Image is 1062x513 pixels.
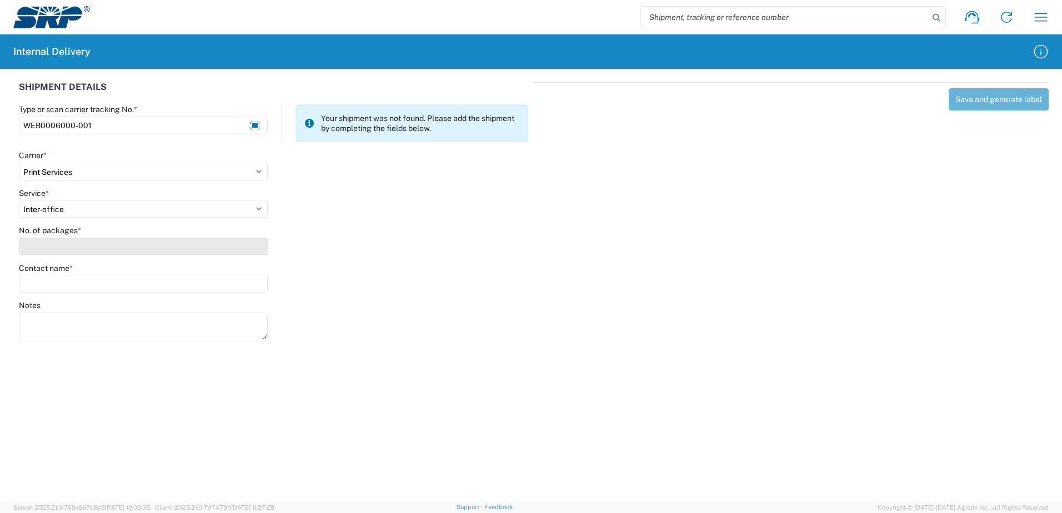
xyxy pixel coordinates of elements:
[105,504,150,511] span: [DATE] 10:09:35
[19,104,137,114] label: Type or scan carrier tracking No.
[231,504,274,511] span: [DATE] 11:37:29
[155,504,274,511] span: Client: 2025.21.0-7d7479b
[641,7,929,28] input: Shipment, tracking or reference number
[19,300,41,310] label: Notes
[19,263,73,273] label: Contact name
[19,82,528,104] div: SHIPMENT DETAILS
[13,6,90,28] img: srp
[321,113,519,133] span: Your shipment was not found. Please add the shipment by completing the fields below.
[13,504,150,511] span: Server: 2025.21.0-769a9a7b8c3
[878,502,1049,512] span: Copyright © [DATE]-[DATE] Agistix Inc., All Rights Reserved
[484,504,513,510] a: Feedback
[19,188,49,198] label: Service
[19,225,81,235] label: No. of packages
[13,45,91,58] h2: Internal Delivery
[19,150,47,160] label: Carrier
[457,504,484,510] a: Support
